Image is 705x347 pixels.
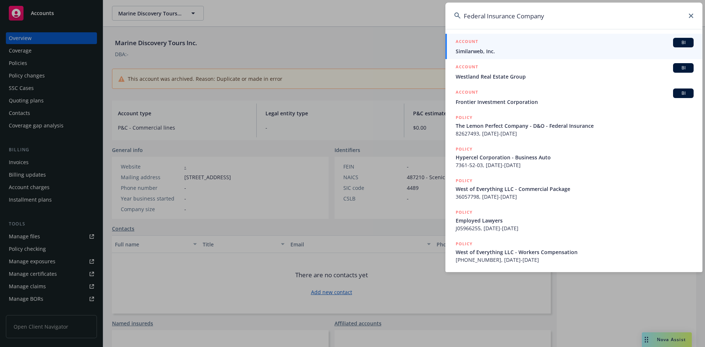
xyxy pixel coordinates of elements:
[456,217,694,224] span: Employed Lawyers
[456,161,694,169] span: 7361-52-03, [DATE]-[DATE]
[445,84,702,110] a: ACCOUNTBIFrontier Investment Corporation
[456,193,694,200] span: 36057798, [DATE]-[DATE]
[456,114,473,121] h5: POLICY
[456,98,694,106] span: Frontier Investment Corporation
[456,63,478,72] h5: ACCOUNT
[456,209,473,216] h5: POLICY
[445,110,702,141] a: POLICYThe Lemon Perfect Company - D&O - Federal Insurance82627493, [DATE]-[DATE]
[456,47,694,55] span: Similarweb, Inc.
[456,240,473,247] h5: POLICY
[676,65,691,71] span: BI
[456,122,694,130] span: The Lemon Perfect Company - D&O - Federal Insurance
[445,205,702,236] a: POLICYEmployed LawyersJ05966255, [DATE]-[DATE]
[445,3,702,29] input: Search...
[445,173,702,205] a: POLICYWest of Everything LLC - Commercial Package36057798, [DATE]-[DATE]
[445,141,702,173] a: POLICYHypercel Corporation - Business Auto7361-52-03, [DATE]-[DATE]
[445,59,702,84] a: ACCOUNTBIWestland Real Estate Group
[456,256,694,264] span: [PHONE_NUMBER], [DATE]-[DATE]
[456,145,473,153] h5: POLICY
[445,34,702,59] a: ACCOUNTBISimilarweb, Inc.
[456,130,694,137] span: 82627493, [DATE]-[DATE]
[445,236,702,268] a: POLICYWest of Everything LLC - Workers Compensation[PHONE_NUMBER], [DATE]-[DATE]
[456,185,694,193] span: West of Everything LLC - Commercial Package
[676,39,691,46] span: BI
[456,88,478,97] h5: ACCOUNT
[456,248,694,256] span: West of Everything LLC - Workers Compensation
[456,177,473,184] h5: POLICY
[456,38,478,47] h5: ACCOUNT
[456,73,694,80] span: Westland Real Estate Group
[456,224,694,232] span: J05966255, [DATE]-[DATE]
[676,90,691,97] span: BI
[456,153,694,161] span: Hypercel Corporation - Business Auto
